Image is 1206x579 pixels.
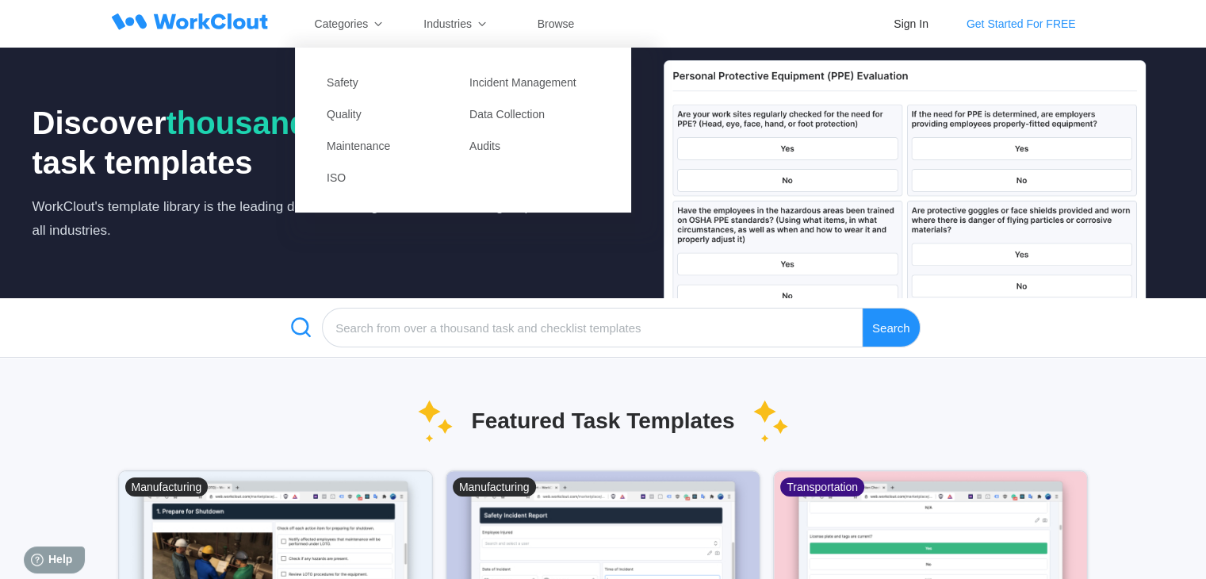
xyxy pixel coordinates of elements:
div: Search [863,308,921,347]
div: Manufacturing [453,477,536,497]
div: Categories [315,17,369,30]
div: Manufacturing [125,477,209,497]
a: Data Collection [463,98,606,130]
div: Featured Task Templates [472,408,735,434]
a: Incident Management [463,67,606,98]
a: Safety [320,67,463,98]
a: Maintenance [320,130,463,162]
div: Discover [33,103,603,182]
div: WorkClout's template library is the leading destination to get started conducting inspections for... [33,195,603,243]
a: Quality [320,98,463,130]
div: Get Started For FREE [967,17,1076,30]
a: Audits [463,130,606,162]
div: Transportation [780,477,864,497]
a: ISO [320,162,463,194]
span: thousands [166,105,326,140]
div: Industries [423,17,472,30]
input: Search from over a thousand task and checklist templates [322,308,863,347]
div: Sign In [894,17,928,30]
